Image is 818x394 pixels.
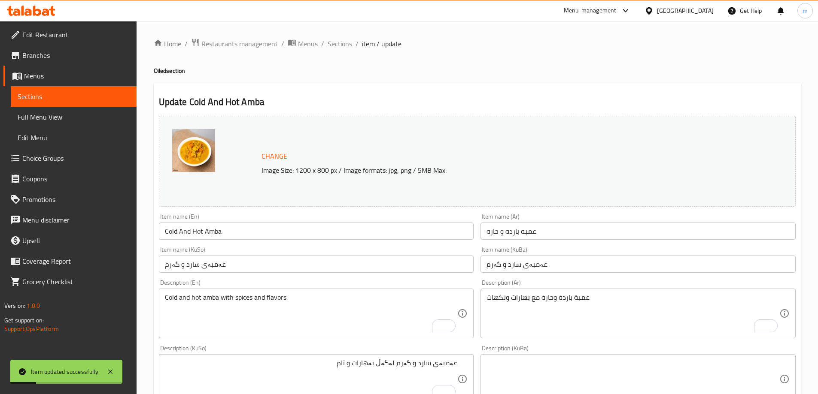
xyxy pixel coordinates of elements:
span: Menus [24,71,130,81]
span: Branches [22,50,130,60]
h4: Oiled section [154,66,801,75]
h2: Update Cold And Hot Amba [159,96,796,108]
img: Amer___%D8%B9%D9%85%D8%A8%D9%87_%D8%A8%D8%A7%D8%B1%D8%AF%D9%87____Tars638934609563559720.jpg [172,129,215,172]
span: Coverage Report [22,256,130,266]
a: Home [154,39,181,49]
li: / [356,39,359,49]
span: Change [262,150,287,162]
span: Edit Menu [18,132,130,143]
span: Coupons [22,174,130,184]
button: Change [258,147,291,165]
span: Grocery Checklist [22,277,130,287]
a: Promotions [3,189,137,210]
span: m [803,6,808,15]
span: Choice Groups [22,153,130,163]
span: Promotions [22,194,130,205]
div: Menu-management [564,6,617,16]
input: Enter name KuSo [159,256,474,273]
a: Full Menu View [11,107,137,127]
a: Restaurants management [191,38,278,49]
a: Sections [11,86,137,107]
li: / [281,39,284,49]
a: Coupons [3,168,137,189]
nav: breadcrumb [154,38,801,49]
span: Get support on: [4,315,44,326]
input: Enter name Ar [480,223,796,240]
div: [GEOGRAPHIC_DATA] [657,6,714,15]
textarea: To enrich screen reader interactions, please activate Accessibility in Grammarly extension settings [487,293,779,334]
li: / [321,39,324,49]
a: Choice Groups [3,148,137,168]
span: Menu disclaimer [22,215,130,225]
p: Image Size: 1200 x 800 px / Image formats: jpg, png / 5MB Max. [258,165,716,175]
span: Upsell [22,235,130,246]
a: Menus [3,66,137,86]
input: Enter name En [159,223,474,240]
a: Branches [3,45,137,66]
span: Version: [4,300,25,311]
a: Coverage Report [3,251,137,271]
textarea: To enrich screen reader interactions, please activate Accessibility in Grammarly extension settings [165,293,458,334]
div: Item updated successfully [31,367,98,376]
a: Menus [288,38,318,49]
span: Menus [298,39,318,49]
input: Enter name KuBa [480,256,796,273]
span: 1.0.0 [27,300,40,311]
span: Edit Restaurant [22,30,130,40]
span: Restaurants management [201,39,278,49]
a: Sections [328,39,352,49]
span: Full Menu View [18,112,130,122]
a: Edit Restaurant [3,24,137,45]
a: Menu disclaimer [3,210,137,230]
span: Sections [18,91,130,102]
a: Edit Menu [11,127,137,148]
span: item / update [362,39,401,49]
li: / [185,39,188,49]
a: Support.OpsPlatform [4,323,59,334]
a: Upsell [3,230,137,251]
a: Grocery Checklist [3,271,137,292]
